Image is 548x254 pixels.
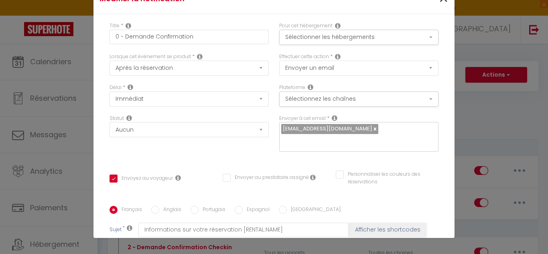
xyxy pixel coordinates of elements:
button: Ouvrir le widget de chat LiveChat [6,3,30,27]
label: [GEOGRAPHIC_DATA] [287,206,341,215]
span: [EMAIL_ADDRESS][DOMAIN_NAME] [283,125,372,132]
i: Action Channel [308,84,313,90]
label: Titre [110,22,120,30]
i: Envoyer au voyageur [175,175,181,181]
label: Français [118,206,142,215]
label: Sujet [110,226,122,234]
button: Sélectionnez les chaînes [279,91,438,107]
label: Plateforme [279,84,305,91]
label: Portugais [199,206,225,215]
label: Statut [110,115,124,122]
label: Effectuer cette action [279,53,329,61]
i: This Rental [335,22,341,29]
i: Recipient [332,115,337,121]
label: Délai [110,84,122,91]
button: Sélectionner les hébergements [279,30,438,45]
label: Pour cet hébergement [279,22,333,30]
label: Anglais [159,206,181,215]
i: Booking status [126,115,132,121]
button: Afficher les shortcodes [349,223,426,237]
i: Subject [127,225,132,231]
i: Title [126,22,131,29]
i: Event Occur [197,53,203,60]
i: Action Type [335,53,341,60]
i: Envoyer au prestataire si il est assigné [310,174,316,181]
label: Espagnol [243,206,270,215]
label: Lorsque cet événement se produit [110,53,191,61]
label: Envoyer à cet email [279,115,326,122]
i: Action Time [128,84,133,90]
